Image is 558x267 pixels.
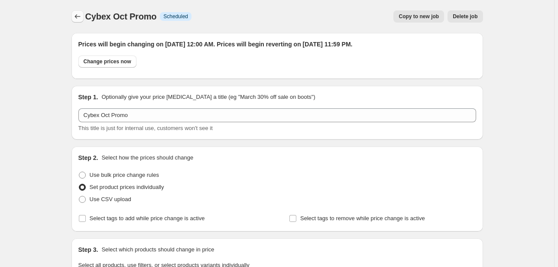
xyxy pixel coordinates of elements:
[78,245,98,254] h2: Step 3.
[78,108,476,122] input: 30% off holiday sale
[71,10,84,23] button: Price change jobs
[90,215,205,221] span: Select tags to add while price change is active
[90,172,159,178] span: Use bulk price change rules
[78,153,98,162] h2: Step 2.
[101,153,193,162] p: Select how the prices should change
[84,58,131,65] span: Change prices now
[101,245,214,254] p: Select which products should change in price
[78,55,136,68] button: Change prices now
[399,13,439,20] span: Copy to new job
[300,215,425,221] span: Select tags to remove while price change is active
[101,93,315,101] p: Optionally give your price [MEDICAL_DATA] a title (eg "March 30% off sale on boots")
[78,40,476,49] h2: Prices will begin changing on [DATE] 12:00 AM. Prices will begin reverting on [DATE] 11:59 PM.
[85,12,157,21] span: Cybex Oct Promo
[163,13,188,20] span: Scheduled
[78,93,98,101] h2: Step 1.
[78,125,213,131] span: This title is just for internal use, customers won't see it
[90,196,131,202] span: Use CSV upload
[453,13,477,20] span: Delete job
[393,10,444,23] button: Copy to new job
[448,10,483,23] button: Delete job
[90,184,164,190] span: Set product prices individually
